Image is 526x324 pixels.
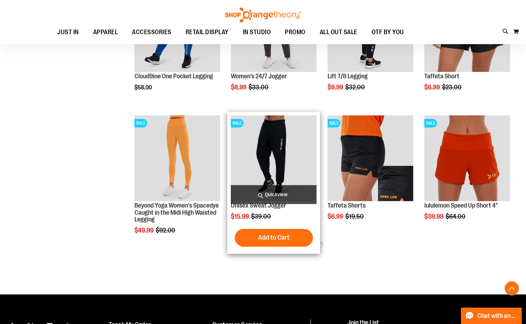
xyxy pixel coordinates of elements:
span: $32.00 [345,84,366,91]
a: lululemon Speed Up Short 4" [424,202,498,209]
button: Chat with an Expert [461,308,522,324]
a: Taffeta Shorts [328,202,366,209]
button: Back To Top [505,281,519,296]
span: ALL OUT SALE [320,24,357,40]
img: Shop Orangetheory [224,7,302,22]
span: $15.99 [231,213,250,220]
span: $92.00 [156,227,176,234]
span: $33.00 [249,84,270,91]
a: Lift 7/8 Legging [328,73,368,80]
a: Product image for Camo Tafetta ShortsSALE [328,115,413,202]
img: Product image for Unisex Sweat Jogger [231,115,317,201]
span: APPAREL [93,24,118,40]
a: Beyond Yoga Women's Spacedye Caught in the Midi High Waisted Legging [134,202,219,223]
span: OTF BY YOU [372,24,404,40]
img: Product image for Camo Tafetta Shorts [328,115,413,201]
span: PROMO [285,24,305,40]
span: $58.00 [134,84,153,91]
a: Product image for lululemon Speed Up Short 4"SALE [424,115,510,202]
a: Quickview [231,185,317,204]
button: Add to Cart [235,229,313,247]
span: $8.99 [231,84,248,91]
a: Unisex Sweat Jogger [231,202,286,209]
div: product [421,112,514,238]
img: ias-spinner.gif [317,241,324,248]
span: $9.99 [328,84,344,91]
span: Add to Cart [258,234,289,241]
span: JUST IN [57,24,79,40]
div: product [324,112,417,238]
a: Product image for Unisex Sweat JoggerSALE [231,115,317,202]
span: $6.99 [328,213,344,220]
span: IN STUDIO [243,24,271,40]
span: SALE [328,119,340,127]
div: product [227,112,320,254]
a: Women's 24/7 Jogger [231,73,287,80]
span: $19.50 [345,213,365,220]
span: SALE [424,119,437,127]
span: SALE [134,119,147,127]
a: Cloud9ine One Pocket Legging [134,73,213,80]
div: product [131,112,224,252]
img: Product image for lululemon Speed Up Short 4" [424,115,510,201]
a: Product image for Beyond Yoga Womens Spacedye Caught in the Midi High Waisted LeggingSALE [134,115,220,202]
span: Chat with an Expert [477,313,517,319]
span: $39.00 [251,213,272,220]
span: SALE [231,119,244,127]
span: RETAIL DISPLAY [186,24,229,40]
span: $6.99 [424,84,441,91]
span: $39.99 [424,213,445,220]
span: ACCESSORIES [132,24,171,40]
span: $49.99 [134,227,155,234]
span: $64.00 [446,213,467,220]
span: $23.00 [442,84,463,91]
a: Taffeta Short [424,73,459,80]
img: Product image for Beyond Yoga Womens Spacedye Caught in the Midi High Waisted Legging [134,115,220,201]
